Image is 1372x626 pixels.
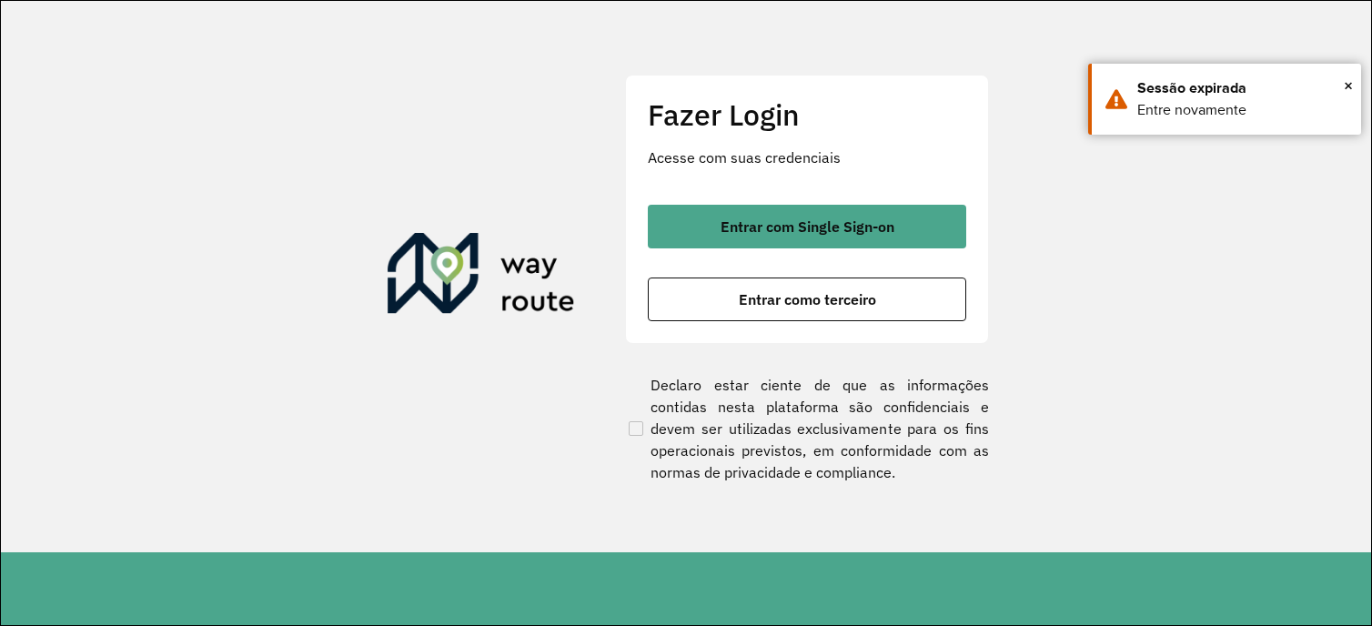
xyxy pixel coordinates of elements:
[1344,72,1353,99] button: Close
[1137,77,1347,99] div: Sessão expirada
[648,278,966,321] button: button
[648,97,966,132] h2: Fazer Login
[625,374,989,483] label: Declaro estar ciente de que as informações contidas nesta plataforma são confidenciais e devem se...
[739,292,876,307] span: Entrar como terceiro
[648,205,966,248] button: button
[1137,99,1347,121] div: Entre novamente
[388,233,575,320] img: Roteirizador AmbevTech
[1344,72,1353,99] span: ×
[648,146,966,168] p: Acesse com suas credenciais
[721,219,894,234] span: Entrar com Single Sign-on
